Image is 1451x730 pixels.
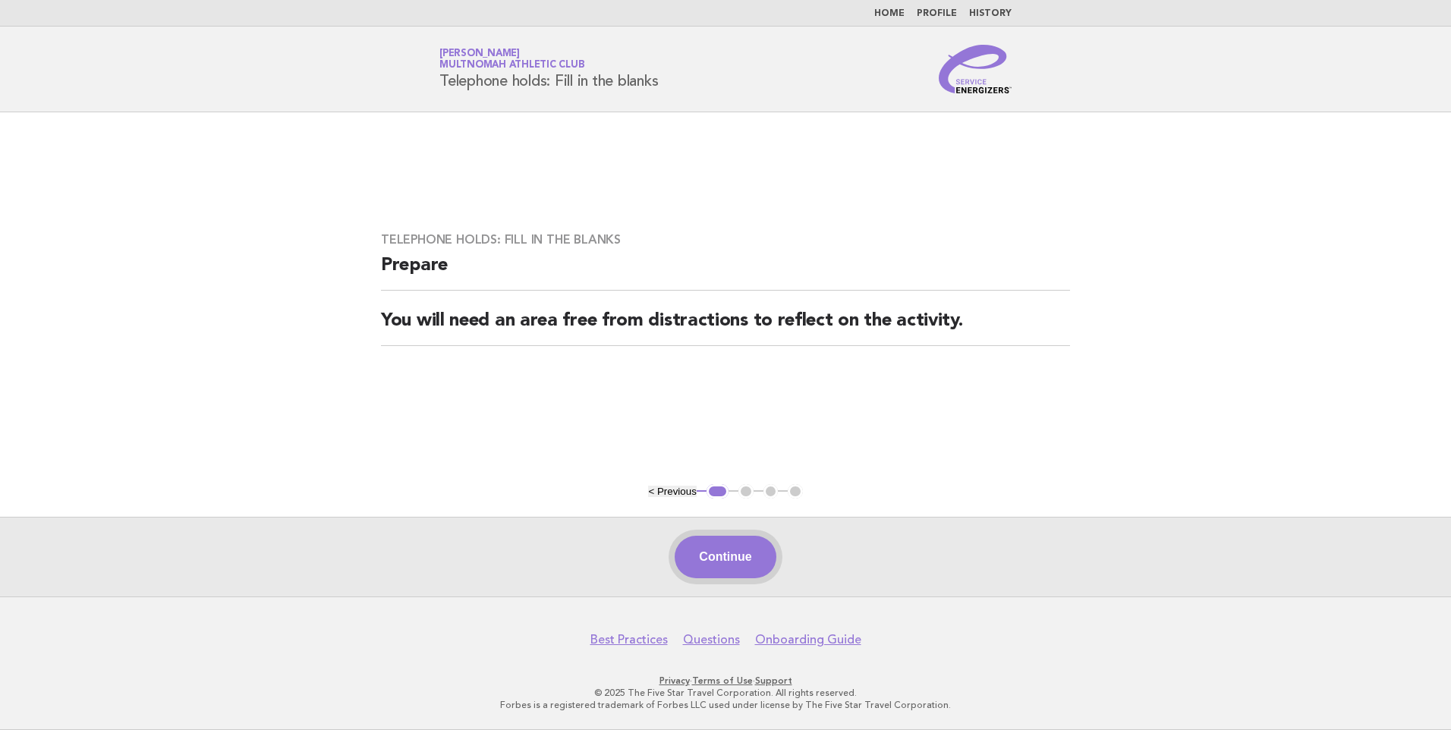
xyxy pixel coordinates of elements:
[755,632,861,647] a: Onboarding Guide
[659,675,690,686] a: Privacy
[969,9,1012,18] a: History
[261,699,1190,711] p: Forbes is a registered trademark of Forbes LLC used under license by The Five Star Travel Corpora...
[707,484,729,499] button: 1
[648,486,696,497] button: < Previous
[755,675,792,686] a: Support
[381,253,1070,291] h2: Prepare
[439,49,658,89] h1: Telephone holds: Fill in the blanks
[874,9,905,18] a: Home
[261,687,1190,699] p: © 2025 The Five Star Travel Corporation. All rights reserved.
[917,9,957,18] a: Profile
[692,675,753,686] a: Terms of Use
[261,675,1190,687] p: · ·
[939,45,1012,93] img: Service Energizers
[381,232,1070,247] h3: Telephone holds: Fill in the blanks
[683,632,740,647] a: Questions
[675,536,776,578] button: Continue
[439,49,584,70] a: [PERSON_NAME]Multnomah Athletic Club
[439,61,584,71] span: Multnomah Athletic Club
[381,309,1070,346] h2: You will need an area free from distractions to reflect on the activity.
[590,632,668,647] a: Best Practices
